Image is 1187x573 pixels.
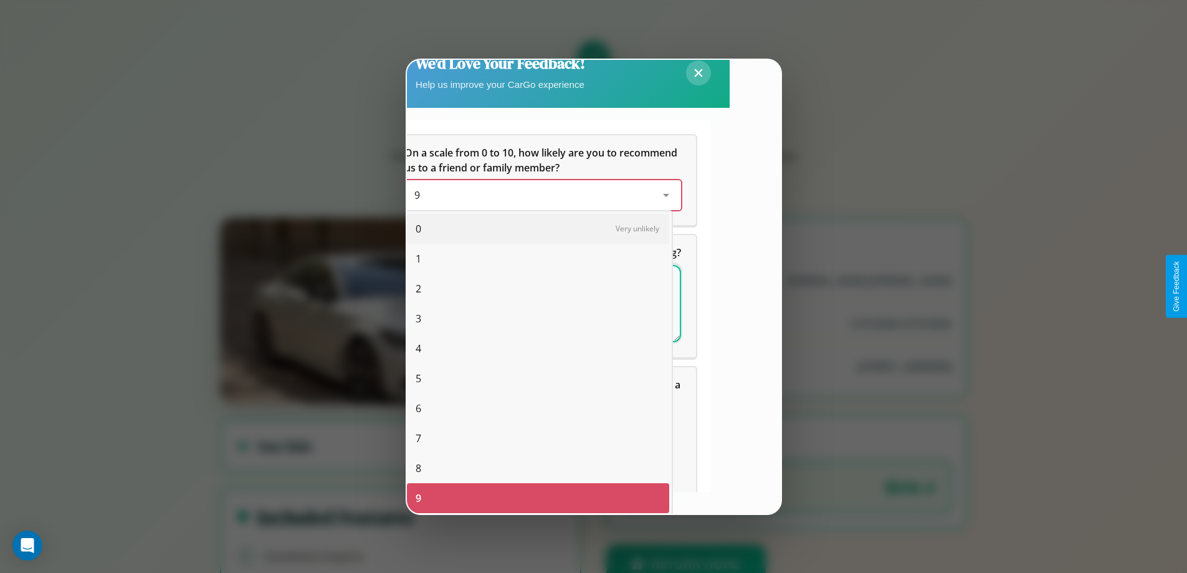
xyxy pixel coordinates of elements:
span: 5 [416,371,421,386]
div: Open Intercom Messenger [12,531,42,561]
span: 6 [416,401,421,416]
div: 1 [407,244,669,274]
div: 0 [407,214,669,244]
div: 10 [407,513,669,543]
span: 2 [416,281,421,296]
span: Which of the following features do you value the most in a vehicle? [404,378,683,407]
div: 7 [407,423,669,453]
span: 7 [416,431,421,446]
h2: We'd Love Your Feedback! [416,53,585,74]
div: 3 [407,304,669,334]
div: On a scale from 0 to 10, how likely are you to recommend us to a friend or family member? [404,180,681,210]
span: 1 [416,251,421,266]
div: 2 [407,274,669,304]
div: 5 [407,364,669,393]
p: Help us improve your CarGo experience [416,76,585,93]
div: On a scale from 0 to 10, how likely are you to recommend us to a friend or family member? [389,135,696,225]
span: 3 [416,311,421,326]
div: 4 [407,334,669,364]
div: 8 [407,453,669,483]
span: 9 [416,491,421,506]
span: On a scale from 0 to 10, how likely are you to recommend us to a friend or family member? [404,146,680,175]
div: Give Feedback [1172,261,1181,312]
span: 9 [414,188,420,202]
span: Very unlikely [616,223,659,234]
span: 4 [416,341,421,356]
span: What can we do to make your experience more satisfying? [404,246,681,259]
div: 9 [407,483,669,513]
h5: On a scale from 0 to 10, how likely are you to recommend us to a friend or family member? [404,145,681,175]
span: 0 [416,221,421,236]
div: 6 [407,393,669,423]
span: 8 [416,461,421,476]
